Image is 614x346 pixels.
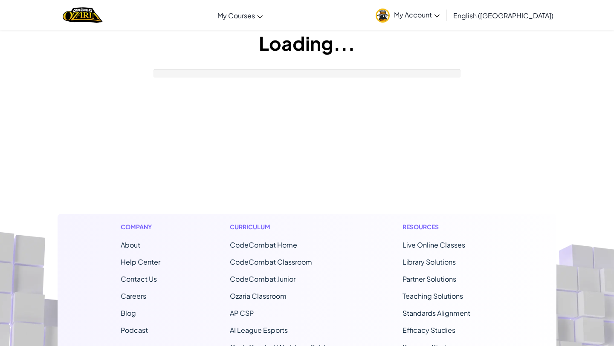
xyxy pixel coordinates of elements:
a: Ozaria by CodeCombat logo [63,6,102,24]
a: Partner Solutions [403,274,456,283]
span: My Account [394,10,440,19]
h1: Curriculum [230,222,333,231]
h1: Resources [403,222,493,231]
a: Careers [121,291,146,300]
a: Blog [121,309,136,317]
a: Live Online Classes [403,240,465,249]
img: avatar [376,9,390,23]
img: Home [63,6,102,24]
a: English ([GEOGRAPHIC_DATA]) [449,4,558,27]
a: Teaching Solutions [403,291,463,300]
span: My Courses [217,11,255,20]
a: Library Solutions [403,257,456,266]
h1: Company [121,222,160,231]
a: Help Center [121,257,160,266]
span: Contact Us [121,274,157,283]
a: CodeCombat Junior [230,274,295,283]
a: AI League Esports [230,326,288,334]
a: My Courses [213,4,267,27]
a: AP CSP [230,309,254,317]
span: English ([GEOGRAPHIC_DATA]) [453,11,553,20]
a: About [121,240,140,249]
a: CodeCombat Classroom [230,257,312,266]
a: Standards Alignment [403,309,470,317]
a: Podcast [121,326,148,334]
a: My Account [371,2,444,29]
span: CodeCombat Home [230,240,297,249]
a: Efficacy Studies [403,326,455,334]
a: Ozaria Classroom [230,291,287,300]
